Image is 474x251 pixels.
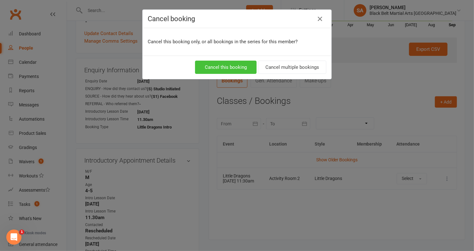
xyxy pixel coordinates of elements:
[19,230,24,235] span: 1
[148,15,326,23] h4: Cancel booking
[315,14,325,24] button: Close
[148,38,326,45] p: Cancel this booking only, or all bookings in the series for this member?
[6,230,21,245] iframe: Intercom live chat
[195,61,257,74] button: Cancel this booking
[258,61,326,74] button: Cancel multiple bookings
